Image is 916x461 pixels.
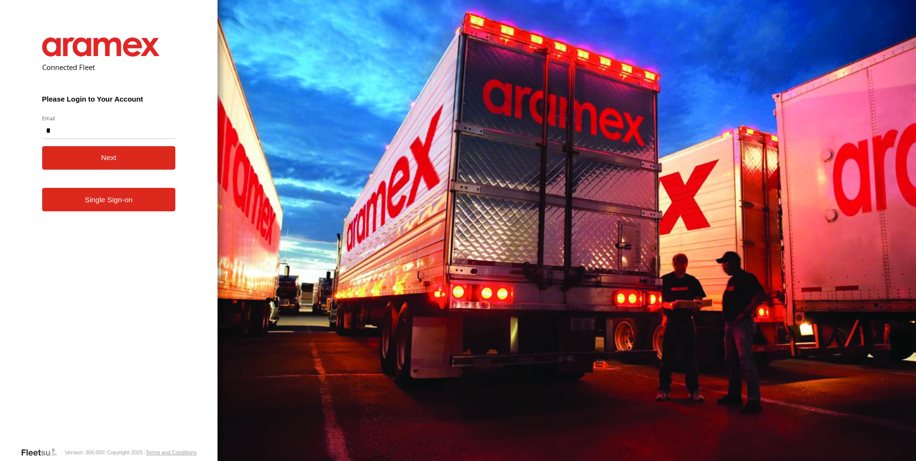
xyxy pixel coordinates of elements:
label: Email [42,115,176,122]
a: Visit our Website [21,448,65,457]
h2: Connected Fleet [42,62,176,72]
div: © Copyright 2025 - [102,449,197,455]
h3: Please Login to Your Account [42,95,176,103]
img: Aramex [42,37,160,57]
button: Next [42,146,176,170]
div: Version: 306.00 [65,449,101,455]
a: Terms and Conditions [146,449,196,455]
a: Single Sign-on [42,188,176,211]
